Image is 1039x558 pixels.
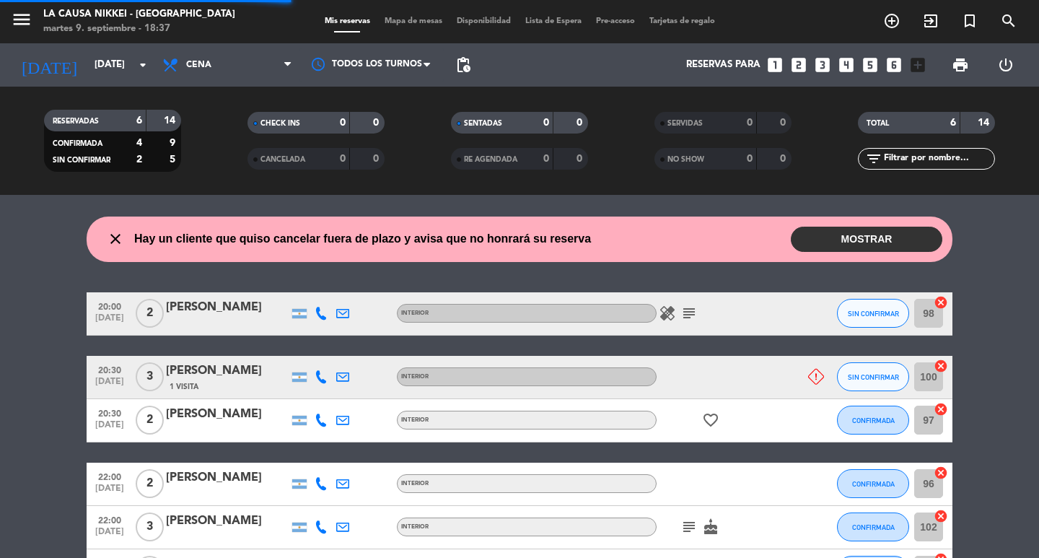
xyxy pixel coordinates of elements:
span: Mapa de mesas [377,17,450,25]
span: print [952,56,969,74]
span: NO SHOW [667,156,704,163]
span: CONFIRMADA [852,523,895,531]
span: [DATE] [92,527,128,544]
i: exit_to_app [922,12,939,30]
button: SIN CONFIRMAR [837,299,909,328]
i: arrow_drop_down [134,56,152,74]
button: SIN CONFIRMAR [837,362,909,391]
strong: 0 [340,118,346,128]
strong: 0 [373,154,382,164]
span: [DATE] [92,420,128,437]
strong: 0 [543,154,549,164]
span: SIN CONFIRMAR [53,157,110,164]
span: Cena [186,60,211,70]
div: [PERSON_NAME] [166,362,289,380]
span: 2 [136,406,164,435]
span: RESERVADAS [53,118,99,125]
button: CONFIRMADA [837,469,909,498]
i: cancel [934,295,948,310]
div: [PERSON_NAME] [166,298,289,317]
span: INTERIOR [401,481,429,487]
div: [PERSON_NAME] [166,512,289,531]
span: 20:30 [92,404,128,421]
strong: 0 [780,118,789,128]
strong: 0 [747,154,753,164]
span: Disponibilidad [450,17,518,25]
span: Tarjetas de regalo [642,17,722,25]
span: 2 [136,299,164,328]
strong: 0 [340,154,346,164]
i: cancel [934,402,948,417]
i: cancel [934,466,948,480]
span: 3 [136,513,164,541]
i: cake [702,518,719,536]
strong: 0 [747,118,753,128]
span: SIN CONFIRMAR [848,373,899,381]
strong: 4 [136,138,142,148]
span: CANCELADA [260,156,305,163]
button: CONFIRMADA [837,406,909,435]
i: subject [680,518,698,536]
span: INTERIOR [401,417,429,423]
i: looks_4 [837,56,856,74]
span: CONFIRMADA [53,140,102,147]
strong: 0 [373,118,382,128]
span: INTERIOR [401,310,429,316]
i: turned_in_not [961,12,978,30]
span: INTERIOR [401,374,429,380]
span: pending_actions [455,56,472,74]
div: [PERSON_NAME] [166,468,289,487]
i: filter_list [865,150,882,167]
i: close [107,230,124,248]
span: 22:00 [92,511,128,528]
strong: 5 [170,154,178,165]
div: La Causa Nikkei - [GEOGRAPHIC_DATA] [43,7,235,22]
i: menu [11,9,32,30]
i: looks_5 [861,56,880,74]
span: RE AGENDADA [464,156,517,163]
strong: 14 [978,118,992,128]
strong: 0 [577,118,585,128]
span: SENTADAS [464,120,502,127]
span: 3 [136,362,164,391]
span: [DATE] [92,377,128,393]
strong: 0 [577,154,585,164]
span: Lista de Espera [518,17,589,25]
button: menu [11,9,32,35]
span: 1 Visita [170,381,198,393]
button: CONFIRMADA [837,513,909,541]
i: looks_two [789,56,808,74]
i: looks_one [766,56,784,74]
i: add_circle_outline [883,12,900,30]
span: Hay un cliente que quiso cancelar fuera de plazo y avisa que no honrará su reserva [134,230,591,248]
i: looks_3 [813,56,832,74]
div: LOG OUT [983,43,1028,87]
span: Reservas para [686,59,760,71]
i: healing [659,305,676,322]
span: 20:00 [92,297,128,314]
strong: 9 [170,138,178,148]
strong: 2 [136,154,142,165]
strong: 0 [543,118,549,128]
strong: 14 [164,115,178,126]
i: [DATE] [11,49,87,81]
input: Filtrar por nombre... [882,151,994,167]
i: power_settings_new [997,56,1014,74]
span: [DATE] [92,484,128,500]
i: search [1000,12,1017,30]
i: cancel [934,509,948,523]
strong: 6 [136,115,142,126]
span: SERVIDAS [667,120,703,127]
span: CHECK INS [260,120,300,127]
span: CONFIRMADA [852,417,895,424]
div: [PERSON_NAME] [166,405,289,424]
i: looks_6 [885,56,903,74]
span: CONFIRMADA [852,480,895,488]
span: SIN CONFIRMAR [848,310,899,318]
span: 2 [136,469,164,498]
i: cancel [934,359,948,373]
i: add_box [908,56,927,74]
span: INTERIOR [401,524,429,530]
strong: 6 [950,118,956,128]
div: martes 9. septiembre - 18:37 [43,22,235,36]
